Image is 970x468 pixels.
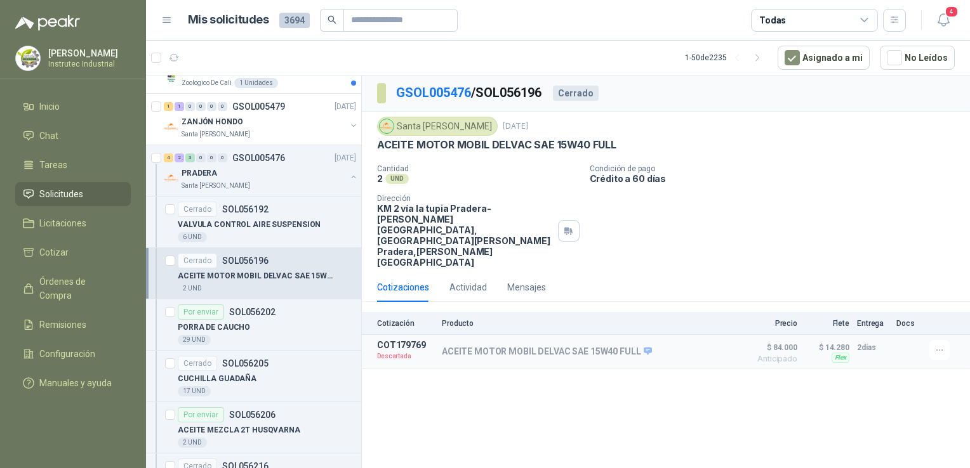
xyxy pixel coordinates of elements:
a: GSOL005476 [396,85,471,100]
a: Por enviarSOL056202PORRA DE CAUCHO29 UND [146,299,361,351]
span: Inicio [39,100,60,114]
div: 2 [175,153,184,162]
p: GSOL005479 [232,102,285,111]
p: Descartada [377,350,434,363]
div: 0 [218,102,227,111]
p: ACEITE MOTOR MOBIL DELVAC SAE 15W40 FULL [178,270,336,282]
p: ACEITE MEZCLA 2T HUSQVARNA [178,424,300,436]
span: Solicitudes [39,187,83,201]
div: 1 Unidades [234,78,278,88]
div: 1 [164,102,173,111]
p: Docs [896,319,922,328]
p: Cantidad [377,164,580,173]
p: SOL056202 [229,308,276,316]
div: 0 [196,153,206,162]
div: 0 [218,153,227,162]
span: search [328,15,336,24]
div: 0 [207,102,216,111]
a: CerradoSOL056192VALVULA CONTROL AIRE SUSPENSION6 UND [146,197,361,248]
a: Solicitudes [15,182,131,206]
a: Por enviarSOL056206ACEITE MEZCLA 2T HUSQVARNA2 UND [146,402,361,453]
img: Company Logo [164,171,179,186]
a: 4 2 3 0 0 0 GSOL005476[DATE] Company LogoPRADERASanta [PERSON_NAME] [164,150,359,191]
p: 2 [377,173,383,184]
a: Inicio [15,94,131,119]
p: ZANJÓN HONDO [182,116,243,128]
a: Cotizar [15,240,131,264]
a: Chat [15,124,131,148]
p: Santa [PERSON_NAME] [182,181,250,191]
span: Licitaciones [39,216,86,230]
a: Configuración [15,342,131,366]
div: 0 [185,102,195,111]
p: Flete [805,319,849,328]
span: Chat [39,129,58,143]
p: CUCHILLA GUADAÑA [178,373,256,385]
div: 29 UND [178,335,211,345]
p: Condición de pago [590,164,966,173]
p: Santa [PERSON_NAME] [182,129,250,140]
span: Tareas [39,158,67,172]
div: 4 [164,153,173,162]
button: Asignado a mi [778,46,870,70]
div: 0 [196,102,206,111]
span: Remisiones [39,318,86,332]
p: Dirección [377,194,553,203]
p: 2 días [857,340,889,355]
span: Cotizar [39,245,69,259]
p: SOL056192 [222,205,269,214]
h1: Mis solicitudes [188,11,269,29]
img: Company Logo [164,68,179,83]
a: 1 1 0 0 0 0 GSOL005479[DATE] Company LogoZANJÓN HONDOSanta [PERSON_NAME] [164,99,359,140]
div: Por enviar [178,304,224,320]
div: Cotizaciones [377,280,429,294]
div: 1 - 50 de 2235 [685,48,767,68]
p: [DATE] [335,101,356,113]
div: Actividad [449,280,487,294]
div: UND [385,174,409,184]
p: Zoologico De Cali [182,78,232,88]
img: Company Logo [380,119,394,133]
a: CerradoSOL056205CUCHILLA GUADAÑA17 UND [146,351,361,402]
p: GSOL005476 [232,153,285,162]
p: SOL056206 [229,410,276,419]
span: Órdenes de Compra [39,275,119,302]
p: Producto [442,319,726,328]
p: $ 14.280 [805,340,849,355]
p: Cotización [377,319,434,328]
p: KM 2 vía la tupia Pradera-[PERSON_NAME][GEOGRAPHIC_DATA], [GEOGRAPHIC_DATA][PERSON_NAME] Pradera ... [377,203,553,268]
div: Santa [PERSON_NAME] [377,117,498,136]
span: 4 [945,6,959,18]
p: PORRA DE CAUCHO [178,322,250,334]
p: [DATE] [503,120,528,133]
span: Anticipado [734,355,797,363]
img: Company Logo [164,119,179,134]
p: ACEITE MOTOR MOBIL DELVAC SAE 15W40 FULL [377,138,616,152]
span: 3694 [279,13,310,28]
div: Por enviar [178,407,224,422]
div: 0 [207,153,216,162]
img: Company Logo [16,46,40,70]
p: Entrega [857,319,889,328]
a: Remisiones [15,313,131,337]
p: VALVULA CONTROL AIRE SUSPENSION [178,219,321,231]
p: Crédito a 60 días [590,173,966,184]
div: 2 UND [178,283,207,294]
p: SOL056205 [222,359,269,368]
div: Cerrado [178,253,217,268]
div: 1 [175,102,184,111]
div: Cerrado [553,86,599,101]
div: 3 [185,153,195,162]
button: 4 [932,9,955,32]
img: Logo peakr [15,15,80,30]
div: Cerrado [178,202,217,217]
span: $ 84.000 [734,340,797,355]
p: [DATE] [335,152,356,164]
p: COT179769 [377,340,434,350]
a: Manuales y ayuda [15,371,131,395]
a: CerradoSOL056196ACEITE MOTOR MOBIL DELVAC SAE 15W40 FULL2 UND [146,248,361,299]
span: Configuración [39,347,95,361]
p: / SOL056196 [396,83,543,103]
div: Cerrado [178,356,217,371]
div: 6 UND [178,232,207,242]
